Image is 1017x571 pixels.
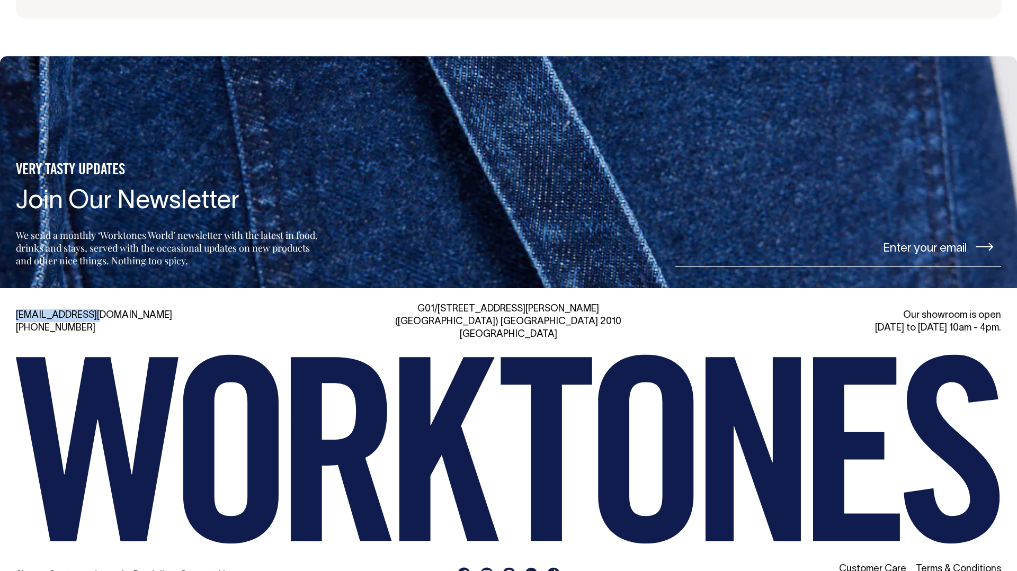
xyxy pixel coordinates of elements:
[16,229,321,267] p: We send a monthly ‘Worktones World’ newsletter with the latest in food, drinks and stays, served ...
[16,162,321,180] h5: VERY TASTY UPDATES
[350,303,667,341] div: G01/[STREET_ADDRESS][PERSON_NAME] ([GEOGRAPHIC_DATA]) [GEOGRAPHIC_DATA] 2010 [GEOGRAPHIC_DATA]
[683,309,1001,335] div: Our showroom is open [DATE] to [DATE] 10am - 4pm.
[16,324,95,333] a: [PHONE_NUMBER]
[675,227,1001,267] input: Enter your email
[16,311,172,320] a: [EMAIL_ADDRESS][DOMAIN_NAME]
[16,188,321,216] h4: Join Our Newsletter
